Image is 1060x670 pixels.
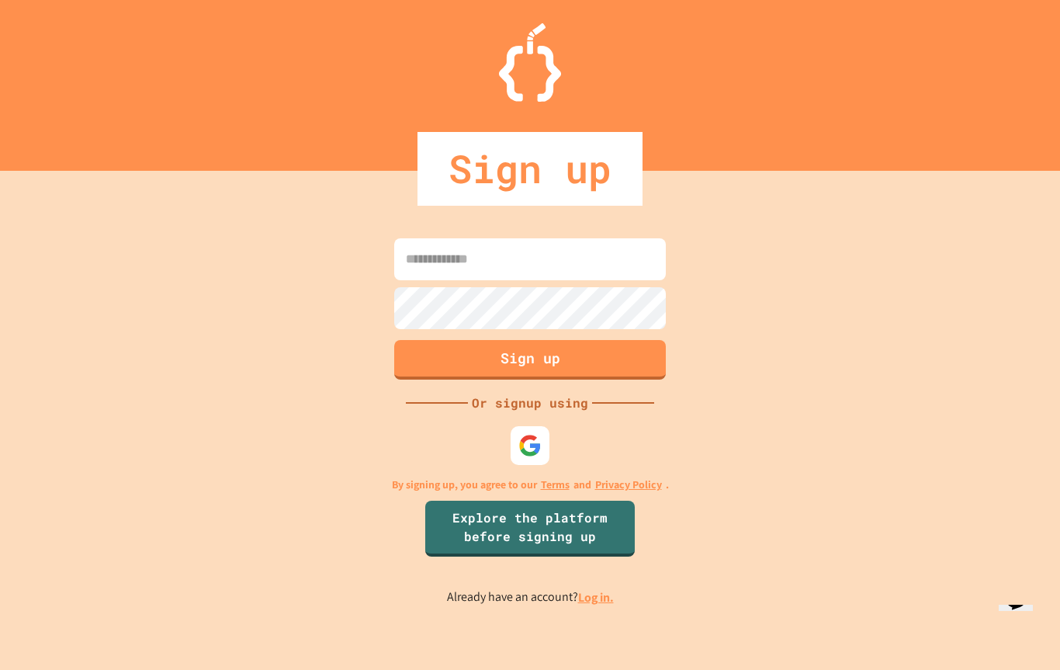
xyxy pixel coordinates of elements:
a: Explore the platform before signing up [425,501,635,557]
div: Sign up [417,132,643,206]
p: By signing up, you agree to our and . [392,477,669,493]
a: Privacy Policy [595,477,662,493]
div: Or signup using [468,394,592,412]
img: Logo.svg [499,23,561,102]
img: google-icon.svg [518,434,542,457]
a: Terms [541,477,570,493]
a: Log in. [578,589,614,606]
button: Sign up [394,340,666,380]
iframe: chat widget [992,605,1044,654]
p: Already have an account? [447,588,614,607]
